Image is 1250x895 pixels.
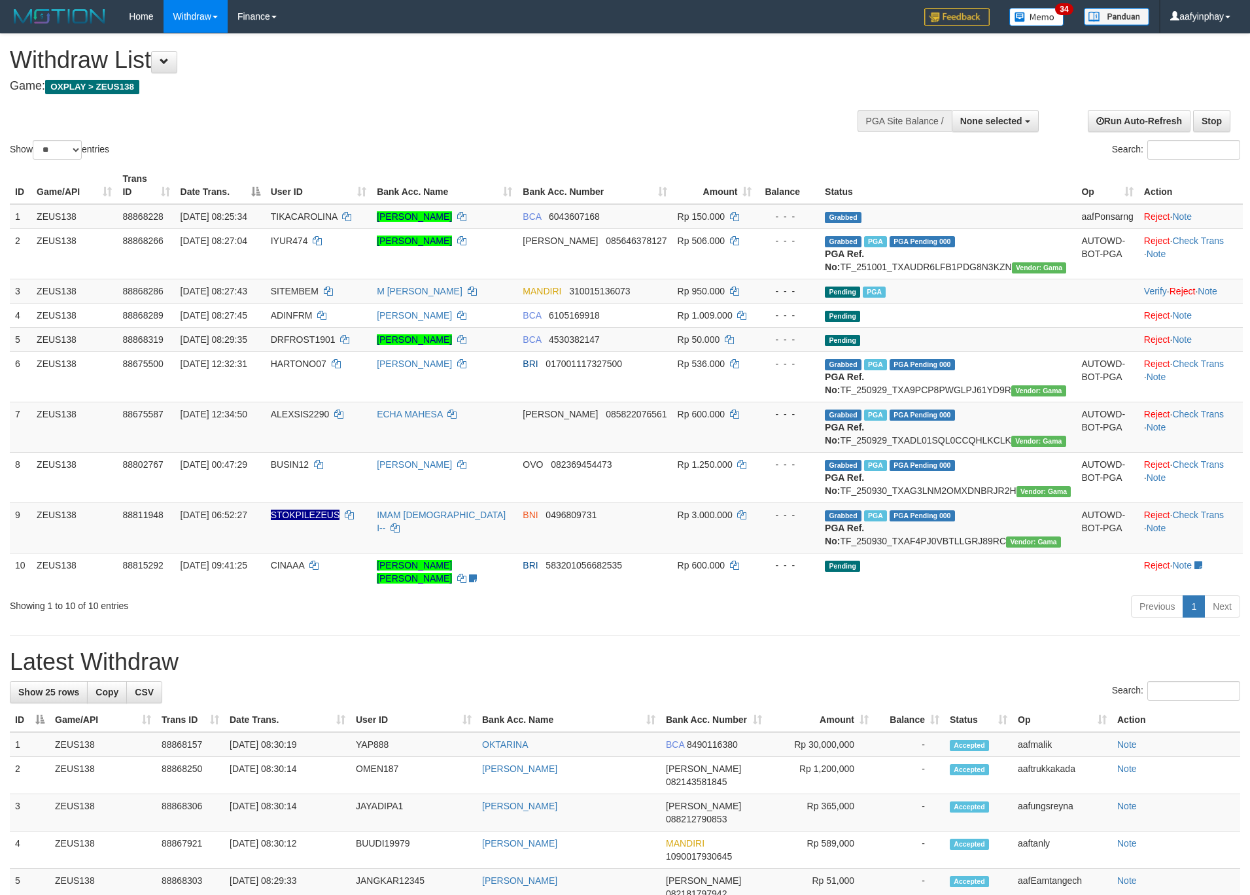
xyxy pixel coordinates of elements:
[874,832,945,869] td: -
[549,334,600,345] span: Copy 4530382147 to clipboard
[874,757,945,794] td: -
[377,211,452,222] a: [PERSON_NAME]
[10,204,31,229] td: 1
[31,279,117,303] td: ZEUS138
[10,757,50,794] td: 2
[1076,351,1138,402] td: AUTOWD-BOT-PGA
[825,410,861,421] span: Grabbed
[1012,262,1067,273] span: Vendor URL: https://trx31.1velocity.biz
[181,560,247,570] span: [DATE] 09:41:25
[950,839,989,850] span: Accepted
[224,832,351,869] td: [DATE] 08:30:12
[762,285,814,298] div: - - -
[377,236,452,246] a: [PERSON_NAME]
[825,311,860,322] span: Pending
[181,286,247,296] span: [DATE] 08:27:43
[10,279,31,303] td: 3
[757,167,820,204] th: Balance
[864,359,887,370] span: Marked by aaftrukkakada
[156,832,224,869] td: 88867921
[666,814,727,824] span: Copy 088212790853 to clipboard
[1172,310,1192,321] a: Note
[678,334,720,345] span: Rp 50.000
[482,763,557,774] a: [PERSON_NAME]
[156,794,224,832] td: 88868306
[950,764,989,775] span: Accepted
[351,708,477,732] th: User ID: activate to sort column ascending
[1172,359,1224,369] a: Check Trans
[825,372,864,395] b: PGA Ref. No:
[517,167,672,204] th: Bank Acc. Number: activate to sort column ascending
[1139,228,1243,279] td: · ·
[820,228,1076,279] td: TF_251001_TXAUDR6LFB1PDG8N3KZN
[890,510,955,521] span: PGA Pending
[762,210,814,223] div: - - -
[1013,757,1112,794] td: aaftrukkakada
[1013,832,1112,869] td: aaftanly
[546,560,622,570] span: Copy 583201056682535 to clipboard
[523,409,598,419] span: [PERSON_NAME]
[825,359,861,370] span: Grabbed
[1204,595,1240,618] a: Next
[31,167,117,204] th: Game/API: activate to sort column ascending
[87,681,127,703] a: Copy
[482,838,557,849] a: [PERSON_NAME]
[666,777,727,787] span: Copy 082143581845 to clipboard
[10,402,31,452] td: 7
[1172,211,1192,222] a: Note
[825,422,864,446] b: PGA Ref. No:
[1139,502,1243,553] td: · ·
[482,801,557,811] a: [PERSON_NAME]
[1076,167,1138,204] th: Op: activate to sort column ascending
[762,508,814,521] div: - - -
[890,410,955,421] span: PGA Pending
[10,553,31,590] td: 10
[377,359,452,369] a: [PERSON_NAME]
[10,47,820,73] h1: Withdraw List
[377,286,462,296] a: M [PERSON_NAME]
[122,359,163,369] span: 88675500
[678,236,725,246] span: Rp 506.000
[181,359,247,369] span: [DATE] 12:32:31
[1172,459,1224,470] a: Check Trans
[224,757,351,794] td: [DATE] 08:30:14
[950,801,989,813] span: Accepted
[820,351,1076,402] td: TF_250929_TXA9PCP8PWGLPJ61YD9R
[606,236,667,246] span: Copy 085646378127 to clipboard
[678,211,725,222] span: Rp 150.000
[666,763,741,774] span: [PERSON_NAME]
[1144,310,1170,321] a: Reject
[122,560,163,570] span: 88815292
[31,204,117,229] td: ZEUS138
[523,310,541,321] span: BCA
[377,510,506,533] a: IMAM [DEMOGRAPHIC_DATA] I--
[678,459,733,470] span: Rp 1.250.000
[549,310,600,321] span: Copy 6105169918 to clipboard
[33,140,82,160] select: Showentries
[1112,140,1240,160] label: Search:
[1139,327,1243,351] td: ·
[960,116,1022,126] span: None selected
[377,560,452,584] a: [PERSON_NAME] [PERSON_NAME]
[1013,708,1112,732] th: Op: activate to sort column ascending
[1117,739,1137,750] a: Note
[1112,681,1240,701] label: Search:
[181,211,247,222] span: [DATE] 08:25:34
[762,408,814,421] div: - - -
[762,559,814,572] div: - - -
[858,110,952,132] div: PGA Site Balance /
[10,708,50,732] th: ID: activate to sort column descending
[181,510,247,520] span: [DATE] 06:52:27
[1076,228,1138,279] td: AUTOWD-BOT-PGA
[863,287,886,298] span: Marked by aaftanly
[271,510,340,520] span: Nama rekening ada tanda titik/strip, harap diedit
[271,560,304,570] span: CINAAA
[271,459,309,470] span: BUSIN12
[271,334,336,345] span: DRFROST1901
[1147,372,1166,382] a: Note
[874,794,945,832] td: -
[1147,140,1240,160] input: Search:
[678,510,733,520] span: Rp 3.000.000
[762,333,814,346] div: - - -
[1055,3,1073,15] span: 34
